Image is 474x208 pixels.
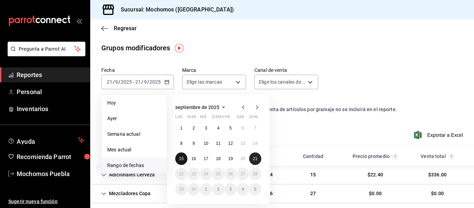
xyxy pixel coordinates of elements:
button: 15 de septiembre de 2025 [175,152,187,165]
abbr: 26 de septiembre de 2025 [228,172,233,176]
button: 4 de octubre de 2025 [237,183,249,195]
button: septiembre de 2025 [175,103,228,111]
abbr: 17 de septiembre de 2025 [204,156,208,161]
abbr: 29 de septiembre de 2025 [179,187,184,192]
abbr: 1 de octubre de 2025 [205,187,207,192]
abbr: 7 de septiembre de 2025 [254,126,256,131]
button: 7 de septiembre de 2025 [249,122,261,134]
button: 1 de septiembre de 2025 [175,122,187,134]
abbr: 10 de septiembre de 2025 [204,141,208,146]
span: Regresar [114,25,137,32]
abbr: 22 de septiembre de 2025 [179,172,184,176]
button: 22 de septiembre de 2025 [175,168,187,180]
abbr: sábado [237,115,244,122]
abbr: 20 de septiembre de 2025 [240,156,245,161]
abbr: 19 de septiembre de 2025 [228,156,233,161]
button: 14 de septiembre de 2025 [249,137,261,150]
button: 20 de septiembre de 2025 [237,152,249,165]
abbr: 3 de septiembre de 2025 [205,126,207,131]
div: Cell [425,187,449,200]
div: Cell [96,187,156,200]
span: - [133,79,134,85]
button: Pregunta a Parrot AI [8,42,85,56]
div: Grupos modificadores [101,43,170,53]
span: Mochomos Puebla [17,169,84,178]
div: Cell [363,187,387,200]
span: Mes actual [107,146,161,153]
button: 21 de septiembre de 2025 [249,152,261,165]
button: 1 de octubre de 2025 [200,183,212,195]
abbr: viernes [225,115,230,122]
button: 13 de septiembre de 2025 [237,137,249,150]
span: Pregunta a Parrot AI [19,45,75,53]
abbr: 15 de septiembre de 2025 [179,156,184,161]
abbr: 18 de septiembre de 2025 [216,156,220,161]
svg: Venta total de las opciones, agrupadas por grupo modificador. [449,154,454,159]
abbr: martes [187,115,196,122]
div: Cell [305,187,321,200]
span: / [141,79,143,85]
abbr: jueves [212,115,253,122]
abbr: 6 de septiembre de 2025 [242,126,244,131]
button: 2 de octubre de 2025 [212,183,224,195]
input: -- [144,79,147,85]
button: 26 de septiembre de 2025 [225,168,237,180]
abbr: 1 de septiembre de 2025 [180,126,183,131]
abbr: 13 de septiembre de 2025 [240,141,245,146]
span: Ayuda [17,136,75,144]
abbr: 5 de octubre de 2025 [254,187,256,192]
abbr: 9 de septiembre de 2025 [193,141,195,146]
button: 3 de octubre de 2025 [225,183,237,195]
span: / [113,79,115,85]
button: 5 de octubre de 2025 [249,183,261,195]
span: / [118,79,120,85]
abbr: 25 de septiembre de 2025 [216,172,220,176]
div: Cell [96,168,161,181]
img: Tooltip marker [175,44,184,52]
span: Rango de fechas [107,162,161,169]
div: Head [90,147,474,166]
div: HeadCell [406,150,468,163]
span: septiembre de 2025 [175,105,219,110]
button: Exportar a Excel [415,131,463,139]
button: 27 de septiembre de 2025 [237,168,249,180]
div: Row [90,184,474,203]
button: 18 de septiembre de 2025 [212,152,224,165]
button: 23 de septiembre de 2025 [187,168,200,180]
span: Elige los canales de venta [259,78,305,85]
span: Reportes [17,70,84,80]
div: Cell [362,168,389,181]
button: 10 de septiembre de 2025 [200,137,212,150]
div: HeadCell [344,150,406,163]
button: 3 de septiembre de 2025 [200,122,212,134]
span: Personal [17,87,84,97]
abbr: 3 de octubre de 2025 [229,187,232,192]
div: Row [90,166,474,184]
button: 29 de septiembre de 2025 [175,183,187,195]
span: Semana actual [107,131,161,138]
button: 16 de septiembre de 2025 [187,152,200,165]
abbr: 8 de septiembre de 2025 [180,141,183,146]
div: HeadCell [282,150,344,163]
abbr: 5 de septiembre de 2025 [229,126,232,131]
span: / [147,79,149,85]
button: 2 de septiembre de 2025 [187,122,200,134]
button: 8 de septiembre de 2025 [175,137,187,150]
abbr: 24 de septiembre de 2025 [204,172,208,176]
input: ---- [149,79,161,85]
button: 28 de septiembre de 2025 [249,168,261,180]
input: -- [115,79,118,85]
a: Pregunta a Parrot AI [5,50,85,58]
input: -- [135,79,141,85]
button: Regresar [101,25,137,32]
span: Elige las marcas [187,78,222,85]
abbr: 4 de septiembre de 2025 [217,126,220,131]
abbr: 11 de septiembre de 2025 [216,141,220,146]
span: Sugerir nueva función [8,198,84,205]
input: ---- [120,79,132,85]
abbr: domingo [249,115,258,122]
label: Fecha [101,68,174,73]
div: HeadCell [96,150,220,163]
input: -- [107,79,113,85]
